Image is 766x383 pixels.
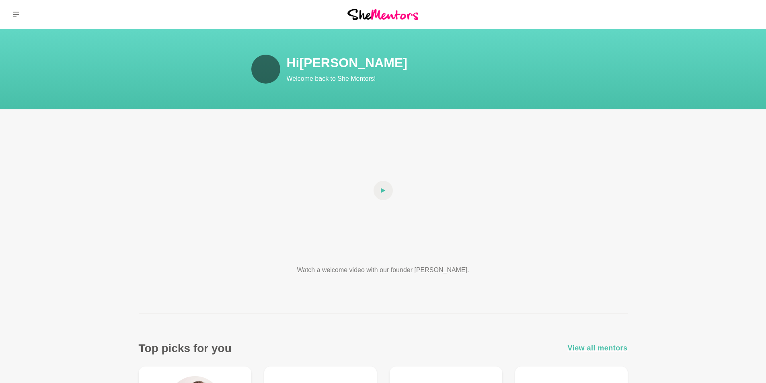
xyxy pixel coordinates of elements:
[139,341,232,355] h3: Top picks for you
[347,9,418,20] img: She Mentors Logo
[737,5,756,24] img: Lesley Auchterlonie
[287,55,576,71] h1: Hi [PERSON_NAME]
[251,55,280,84] img: Lesley Auchterlonie
[568,342,628,354] a: View all mentors
[287,74,576,84] p: Welcome back to She Mentors!
[267,265,499,275] p: Watch a welcome video with our founder [PERSON_NAME].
